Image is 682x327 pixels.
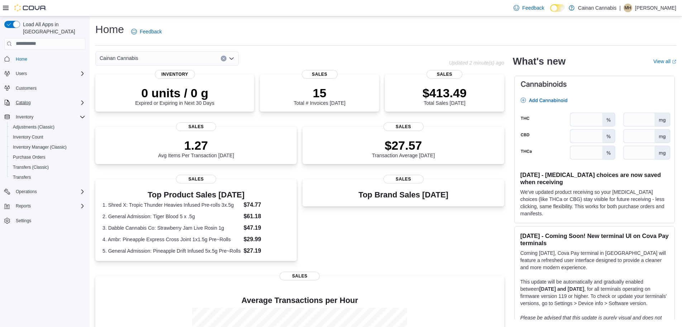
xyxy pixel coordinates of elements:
dt: 4. Ambr: Pineapple Express Cross Joint 1x1.5g Pre~Rolls [102,236,241,243]
span: Sales [176,175,216,183]
span: Inventory Manager (Classic) [13,144,67,150]
button: Operations [1,187,88,197]
a: Inventory Manager (Classic) [10,143,70,151]
span: Transfers [13,174,31,180]
span: Inventory Count [10,133,85,141]
button: Catalog [13,98,33,107]
span: Sales [383,122,424,131]
dd: $74.77 [244,201,290,209]
span: Transfers [10,173,85,182]
img: Cova [14,4,47,11]
button: Inventory Count [7,132,88,142]
span: Sales [383,175,424,183]
h4: Average Transactions per Hour [101,296,499,305]
span: Settings [13,216,85,225]
span: Adjustments (Classic) [10,123,85,131]
p: | [619,4,621,12]
p: $27.57 [372,138,435,153]
dt: 3. Dabble Cannabis Co: Strawberry Jam Live Rosin 1g [102,224,241,232]
a: Settings [13,216,34,225]
p: This update will be automatically and gradually enabled between , for all terminals operating on ... [520,278,669,307]
h1: Home [95,22,124,37]
nav: Complex example [4,51,85,245]
a: Feedback [511,1,547,15]
dt: 2. General Admission: Tiger Blood 5 x .5g [102,213,241,220]
dt: 1. Shred X: Tropic Thunder Heavies Infused Pre-rolls 3x.5g [102,201,241,209]
span: Customers [13,84,85,93]
strong: [DATE] and [DATE] [539,286,584,292]
span: Inventory Manager (Classic) [10,143,85,151]
a: Transfers [10,173,34,182]
span: Reports [16,203,31,209]
button: Transfers [7,172,88,182]
button: Users [1,69,88,79]
span: Reports [13,202,85,210]
span: MH [625,4,631,12]
span: Sales [302,70,338,79]
span: Users [13,69,85,78]
span: Users [16,71,27,76]
button: Inventory [1,112,88,122]
div: Total Sales [DATE] [423,86,467,106]
p: We've updated product receiving so your [MEDICAL_DATA] choices (like THCa or CBG) stay visible fo... [520,188,669,217]
button: Users [13,69,30,78]
p: Updated 2 minute(s) ago [449,60,504,66]
input: Dark Mode [550,4,565,12]
div: Expired or Expiring in Next 30 Days [135,86,214,106]
a: Adjustments (Classic) [10,123,57,131]
span: Inventory [16,114,33,120]
a: Inventory Count [10,133,46,141]
dd: $61.18 [244,212,290,221]
button: Catalog [1,98,88,108]
button: Inventory [13,113,36,121]
button: Operations [13,187,40,196]
p: Coming [DATE], Cova Pay terminal in [GEOGRAPHIC_DATA] will feature a refreshed user interface des... [520,249,669,271]
span: Home [16,56,27,62]
h3: [DATE] - Coming Soon! New terminal UI on Cova Pay terminals [520,232,669,247]
span: Sales [280,272,320,280]
p: [PERSON_NAME] [635,4,676,12]
button: Open list of options [229,56,234,61]
svg: External link [672,60,676,64]
h2: What's new [513,56,566,67]
div: Avg Items Per Transaction [DATE] [158,138,234,158]
button: Adjustments (Classic) [7,122,88,132]
a: Purchase Orders [10,153,48,162]
button: Transfers (Classic) [7,162,88,172]
span: Settings [16,218,31,224]
span: Inventory [13,113,85,121]
span: Sales [427,70,463,79]
span: Inventory Count [13,134,43,140]
span: Feedback [140,28,162,35]
dd: $27.19 [244,247,290,255]
span: Load All Apps in [GEOGRAPHIC_DATA] [20,21,85,35]
div: Michelle Hodgson [624,4,632,12]
span: Home [13,55,85,64]
span: Operations [13,187,85,196]
button: Customers [1,83,88,93]
span: Purchase Orders [13,154,46,160]
span: Operations [16,189,37,195]
dd: $47.19 [244,224,290,232]
button: Clear input [221,56,226,61]
button: Settings [1,215,88,226]
p: $413.49 [423,86,467,100]
button: Inventory Manager (Classic) [7,142,88,152]
span: Transfers (Classic) [10,163,85,172]
span: Purchase Orders [10,153,85,162]
a: View allExternal link [653,59,676,64]
p: Cainan Cannabis [578,4,616,12]
p: 1.27 [158,138,234,153]
span: Catalog [13,98,85,107]
span: Cainan Cannabis [100,54,138,62]
div: Transaction Average [DATE] [372,138,435,158]
span: Adjustments (Classic) [13,124,54,130]
a: Transfers (Classic) [10,163,52,172]
span: Customers [16,85,37,91]
a: Home [13,55,30,64]
button: Reports [1,201,88,211]
span: Feedback [522,4,544,11]
a: Feedback [128,24,164,39]
p: 0 units / 0 g [135,86,214,100]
